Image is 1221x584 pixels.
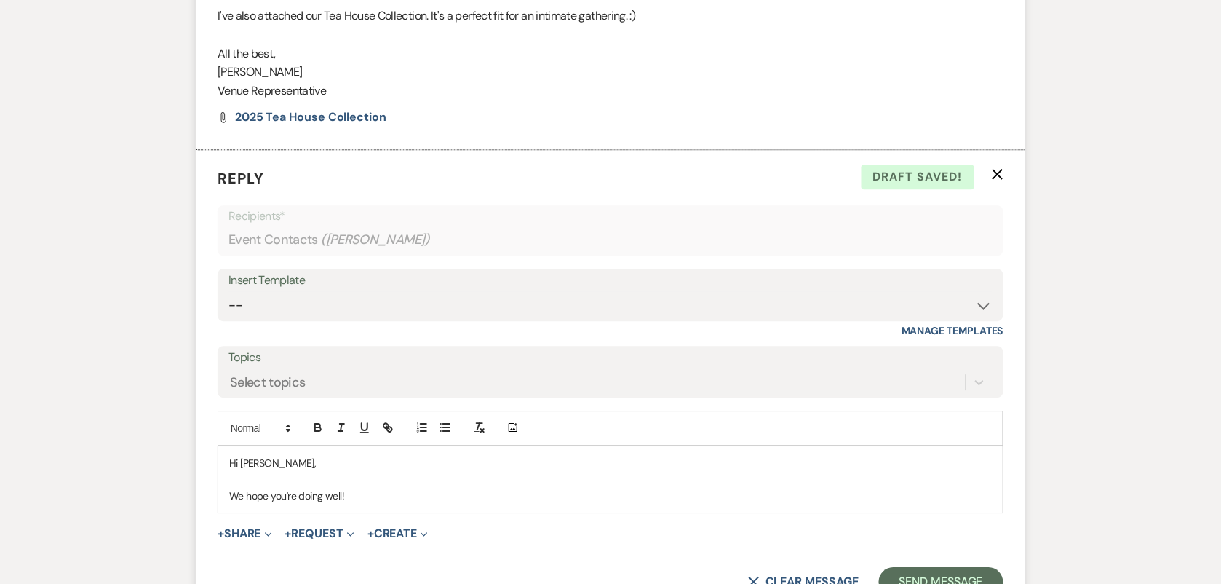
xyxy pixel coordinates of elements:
[230,372,306,392] div: Select topics
[862,165,974,189] span: Draft saved!
[228,347,993,368] label: Topics
[367,528,374,540] span: +
[235,109,386,125] span: 2025 Tea House Collection
[218,7,1003,25] p: I've also attached our Tea House Collection. It's a perfect fit for an intimate gathering. :)
[285,528,292,540] span: +
[229,455,992,471] p: Hi [PERSON_NAME],
[228,270,993,291] div: Insert Template
[235,111,386,123] a: 2025 Tea House Collection
[218,63,1003,82] p: [PERSON_NAME]
[228,226,993,254] div: Event Contacts
[228,207,993,226] p: Recipients*
[229,488,992,504] p: We hope you're doing well!
[367,528,428,540] button: Create
[218,169,264,188] span: Reply
[285,528,354,540] button: Request
[902,324,1003,337] a: Manage Templates
[218,528,224,540] span: +
[218,82,1003,100] p: Venue Representative
[321,230,430,250] span: ( [PERSON_NAME] )
[218,44,1003,63] p: All the best,
[218,528,272,540] button: Share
